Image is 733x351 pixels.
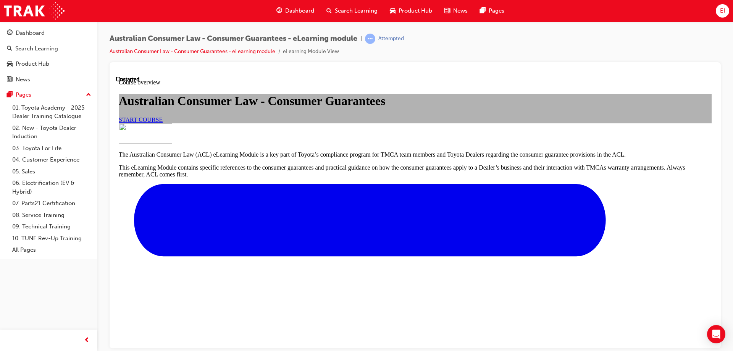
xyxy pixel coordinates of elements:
[3,88,596,102] p: This eLearning Module contains specific references to the consumer guarantees and practical guida...
[270,3,320,19] a: guage-iconDashboard
[384,3,438,19] a: car-iconProduct Hub
[3,3,45,10] span: Course overview
[3,88,94,102] button: Pages
[84,336,90,345] span: prev-icon
[7,45,12,52] span: search-icon
[9,122,94,142] a: 02. New - Toyota Dealer Induction
[720,6,725,15] span: EI
[7,76,13,83] span: news-icon
[3,73,94,87] a: News
[15,44,58,53] div: Search Learning
[365,34,375,44] span: learningRecordVerb_ATTEMPT-icon
[453,6,468,15] span: News
[3,42,94,56] a: Search Learning
[489,6,504,15] span: Pages
[3,75,596,82] p: The Australian Consumer Law (ACL) eLearning Module is a key part of Toyota’s compliance program f...
[9,142,94,154] a: 03. Toyota For Life
[283,47,339,56] li: eLearning Module View
[9,166,94,178] a: 05. Sales
[360,34,362,43] span: |
[444,6,450,16] span: news-icon
[378,35,404,42] div: Attempted
[335,6,378,15] span: Search Learning
[9,209,94,221] a: 08. Service Training
[7,61,13,68] span: car-icon
[707,325,725,343] div: Open Intercom Messenger
[7,92,13,99] span: pages-icon
[390,6,396,16] span: car-icon
[9,197,94,209] a: 07. Parts21 Certification
[4,2,65,19] img: Trak
[9,102,94,122] a: 01. Toyota Academy - 2025 Dealer Training Catalogue
[16,29,45,37] div: Dashboard
[7,30,13,37] span: guage-icon
[285,6,314,15] span: Dashboard
[9,221,94,233] a: 09. Technical Training
[276,6,282,16] span: guage-icon
[3,26,94,40] a: Dashboard
[86,90,91,100] span: up-icon
[9,233,94,244] a: 10. TUNE Rev-Up Training
[438,3,474,19] a: news-iconNews
[16,75,30,84] div: News
[474,3,510,19] a: pages-iconPages
[3,57,94,71] a: Product Hub
[110,34,357,43] span: Australian Consumer Law - Consumer Guarantees - eLearning module
[9,177,94,197] a: 06. Electrification (EV & Hybrid)
[16,91,31,99] div: Pages
[3,18,596,32] h1: Australian Consumer Law - Consumer Guarantees
[716,4,729,18] button: EI
[480,6,486,16] span: pages-icon
[110,48,275,55] a: Australian Consumer Law - Consumer Guarantees - eLearning module
[3,40,47,47] a: START COURSE
[9,244,94,256] a: All Pages
[9,154,94,166] a: 04. Customer Experience
[399,6,432,15] span: Product Hub
[16,60,49,68] div: Product Hub
[3,24,94,88] button: DashboardSearch LearningProduct HubNews
[320,3,384,19] a: search-iconSearch Learning
[326,6,332,16] span: search-icon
